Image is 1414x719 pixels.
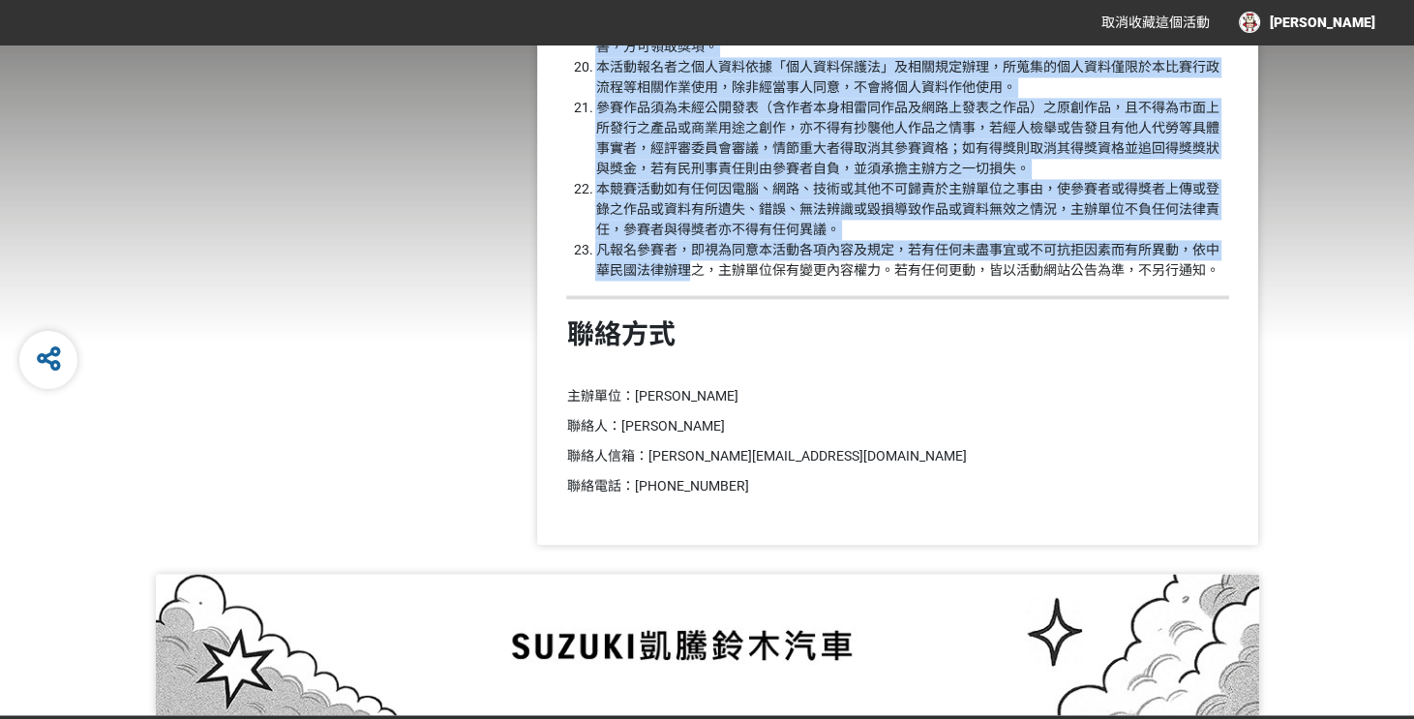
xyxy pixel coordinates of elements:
[566,416,1229,436] p: 聯絡人：[PERSON_NAME]
[595,57,1229,98] li: 本活動報名者之個人資料依據「個人資料保護法」及相關規定辦理，所蒐集的個人資料僅限於本比賽行政流程等相關作業使用，除非經當事人同意，不會將個人資料作他使用。
[1101,15,1210,30] span: 取消收藏這個活動
[595,179,1229,240] li: 本競賽活動如有任何因電腦、網路、技術或其他不可歸責於主辦單位之事由，使參賽者或得獎者上傳或登錄之作品或資料有所遺失、錯誤、無法辨識或毀損導致作品或資料無效之情況，主辦單位不負任何法律責任，參賽者...
[566,386,1229,406] p: 主辦單位：[PERSON_NAME]
[595,240,1229,281] li: 凡報名參賽者，即視為同意本活動各項內容及規定，若有任何未盡事宜或不可抗拒因素而有所異動，依中華民國法律辦理之，主辦單位保有變更內容權力。若有任何更動，皆以活動網站公告為準，不另行通知。
[595,98,1229,179] li: 參賽作品須為未經公開發表（含作者本身相雷同作品及網路上發表之作品）之原創作品，且不得為市面上所發行之產品或商業用途之創作，亦不得有抄襲他人作品之情事，若經人檢舉或告發且有他人代勞等具體事實者，經...
[566,318,675,350] strong: 聯絡方式
[566,476,1229,496] p: 聯絡電話：[PHONE_NUMBER]
[156,574,1259,715] img: 241a4bc9-dc10-43be-b96e-223f59e23cc2.jpg
[566,446,1229,466] p: 聯絡人信箱：[PERSON_NAME][EMAIL_ADDRESS][DOMAIN_NAME]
